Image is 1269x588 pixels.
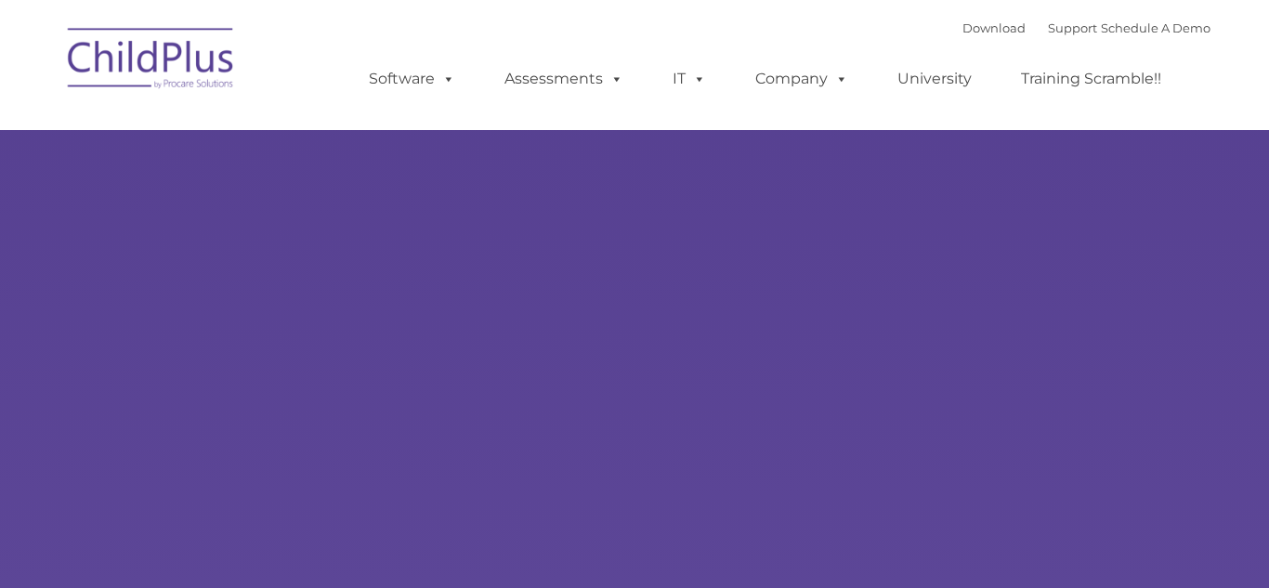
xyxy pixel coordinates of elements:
a: Company [737,60,867,98]
a: Assessments [486,60,642,98]
a: University [879,60,990,98]
img: ChildPlus by Procare Solutions [59,15,244,108]
font: | [962,20,1210,35]
a: Schedule A Demo [1101,20,1210,35]
a: Software [350,60,474,98]
a: Training Scramble!! [1002,60,1180,98]
a: Download [962,20,1026,35]
a: IT [654,60,725,98]
a: Support [1048,20,1097,35]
